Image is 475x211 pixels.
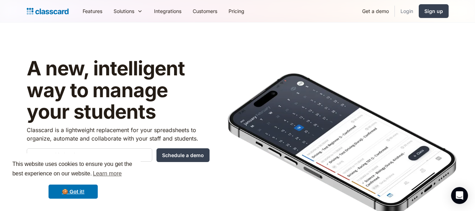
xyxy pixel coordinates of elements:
a: Sign up [419,4,449,18]
a: Logo [27,6,69,16]
div: Solutions [108,3,148,19]
div: cookieconsent [6,153,141,205]
div: Solutions [114,7,134,15]
a: Integrations [148,3,187,19]
form: Quick Demo Form [27,148,210,162]
div: Open Intercom Messenger [451,187,468,204]
div: Sign up [424,7,443,15]
input: tony@starkindustries.com [27,148,152,162]
p: Classcard is a lightweight replacement for your spreadsheets to organize, automate and collaborat... [27,126,210,143]
input: Schedule a demo [156,148,210,162]
a: Features [77,3,108,19]
a: Login [395,3,419,19]
a: Pricing [223,3,250,19]
a: learn more about cookies [92,168,123,179]
a: Get a demo [357,3,394,19]
a: dismiss cookie message [49,185,98,199]
h1: A new, intelligent way to manage your students [27,58,210,123]
a: Customers [187,3,223,19]
span: This website uses cookies to ensure you get the best experience on our website. [12,160,134,179]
